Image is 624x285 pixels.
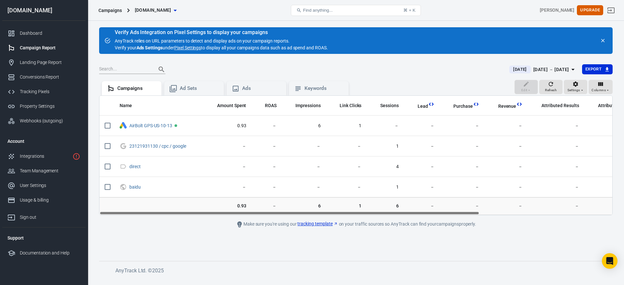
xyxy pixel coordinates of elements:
span: Refresh [545,87,557,93]
span: baidu [129,185,142,189]
a: 23121931130 / cpc / google [129,143,186,149]
li: Support [2,230,85,246]
span: － [490,143,523,150]
span: 6 [287,203,321,209]
span: － [409,123,435,129]
span: － [490,123,523,129]
h6: AnyTrack Ltd. © 2025 [115,266,603,275]
span: Find anything... [303,8,332,13]
span: － [445,203,479,209]
span: Revenue [498,103,516,110]
strong: Ads Settings [136,45,163,50]
button: Search [154,62,169,77]
span: － [209,184,246,191]
a: Integrations [2,149,85,164]
span: － [372,123,399,129]
svg: Direct [120,163,127,170]
span: － [256,203,277,209]
span: 1 [331,123,362,129]
a: direct [129,164,141,169]
a: Tracking Pixels [2,84,85,99]
span: － [287,143,321,150]
span: 4 [372,164,399,170]
svg: This column is calculated from AnyTrack real-time data [473,101,479,107]
span: － [533,164,579,170]
span: － [287,164,321,170]
span: － [409,164,435,170]
div: Ad Sets [180,85,219,92]
a: User Settings [2,178,85,193]
span: 23121931130 / cpc / google [129,144,187,148]
span: The number of times your ads were on screen. [295,102,321,109]
span: The estimated total amount of money you've spent on your campaign, ad set or ad during its schedule. [209,102,246,109]
span: － [533,143,579,150]
span: Lead [409,103,428,110]
span: － [209,164,246,170]
div: Account id: GtI6m8Wm [540,7,574,14]
button: [DATE][DATE] － [DATE] [504,64,582,75]
span: － [533,203,579,209]
span: halinreviews.com [135,6,171,14]
a: Sign out [2,207,85,225]
button: Columns [589,80,613,94]
div: Campaign Report [20,44,80,51]
a: Team Management [2,164,85,178]
span: ROAS [265,103,277,109]
button: Export [582,64,613,74]
a: Campaign Report [2,41,85,55]
span: － [409,203,435,209]
a: Property Settings [2,99,85,114]
a: Landing Page Report [2,55,85,70]
div: Campaigns [117,85,156,92]
span: Link Clicks [340,103,362,109]
span: Lead [418,103,428,110]
a: Dashboard [2,26,85,41]
button: Refresh [539,80,563,94]
span: － [209,143,246,150]
div: Google Ads [120,122,127,130]
span: － [331,164,362,170]
a: baidu [129,184,141,190]
div: Dashboard [20,30,80,37]
div: Campaigns [98,7,122,14]
div: Make sure you're using our on your traffic sources so AnyTrack can find your campaigns properly. [210,220,502,228]
div: scrollable content [99,96,612,215]
span: Name [120,103,132,109]
a: tracking template [297,220,338,227]
span: Purchase [445,103,473,110]
span: － [490,164,523,170]
svg: This column is calculated from AnyTrack real-time data [516,101,523,107]
a: Pixel Settings [174,44,201,51]
span: － [490,184,523,191]
span: － [287,184,321,191]
span: Purchase [453,103,473,110]
div: Property Settings [20,103,80,110]
div: Documentation and Help [20,250,80,256]
span: [DATE] [511,66,529,73]
span: － [256,143,277,150]
span: The number of clicks on links within the ad that led to advertiser-specified destinations [340,102,362,109]
svg: Google [120,142,127,150]
span: 0.93 [209,203,246,209]
svg: UTM & Web Traffic [120,183,127,191]
div: [DOMAIN_NAME] [2,7,85,13]
span: The total conversions attributed according to your ad network (Facebook, Google, etc.) [541,102,579,109]
span: 1 [331,203,362,209]
span: － [533,123,579,129]
div: Open Intercom Messenger [602,253,617,269]
span: The number of clicks on links within the ad that led to advertiser-specified destinations [331,102,362,109]
div: Conversions Report [20,74,80,81]
span: － [445,143,479,150]
span: － [490,203,523,209]
span: － [533,184,579,191]
div: Usage & billing [20,197,80,204]
span: － [445,184,479,191]
span: The estimated total amount of money you've spent on your campaign, ad set or ad during its schedule. [217,102,246,109]
div: Keywords [305,85,344,92]
span: 1 [372,184,399,191]
span: Sessions [380,103,399,109]
div: ⌘ + K [403,8,415,13]
input: Search... [99,65,151,74]
span: Active [175,124,177,127]
span: － [331,143,362,150]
